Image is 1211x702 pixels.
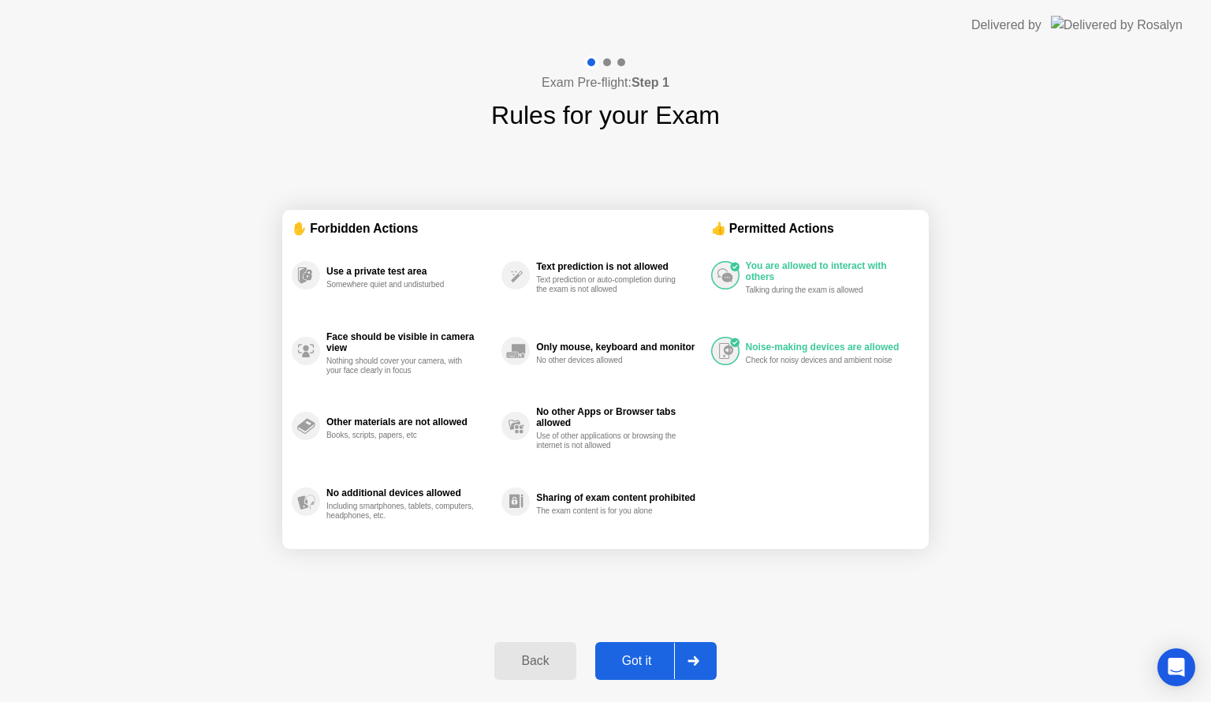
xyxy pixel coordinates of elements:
h1: Rules for your Exam [491,96,720,134]
div: The exam content is for you alone [536,506,685,516]
div: Somewhere quiet and undisturbed [326,280,475,289]
button: Got it [595,642,717,680]
div: Text prediction or auto-completion during the exam is not allowed [536,275,685,294]
div: No other Apps or Browser tabs allowed [536,406,702,428]
div: Check for noisy devices and ambient noise [746,356,895,365]
div: ✋ Forbidden Actions [292,219,711,237]
div: Got it [600,654,674,668]
div: Text prediction is not allowed [536,261,702,272]
div: Talking during the exam is allowed [746,286,895,295]
div: Face should be visible in camera view [326,331,494,353]
div: Other materials are not allowed [326,416,494,428]
img: Delivered by Rosalyn [1051,16,1183,34]
div: Noise-making devices are allowed [746,342,911,353]
div: No other devices allowed [536,356,685,365]
div: Delivered by [971,16,1041,35]
div: Nothing should cover your camera, with your face clearly in focus [326,357,475,375]
div: You are allowed to interact with others [746,260,911,282]
div: Books, scripts, papers, etc [326,431,475,440]
b: Step 1 [632,76,669,89]
div: Sharing of exam content prohibited [536,492,702,503]
div: No additional devices allowed [326,487,494,498]
button: Back [494,642,576,680]
div: Including smartphones, tablets, computers, headphones, etc. [326,502,475,521]
div: Open Intercom Messenger [1157,648,1195,686]
div: Use of other applications or browsing the internet is not allowed [536,431,685,450]
div: Use a private test area [326,266,494,277]
div: 👍 Permitted Actions [711,219,919,237]
h4: Exam Pre-flight: [542,73,669,92]
div: Back [499,654,571,668]
div: Only mouse, keyboard and monitor [536,342,702,353]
